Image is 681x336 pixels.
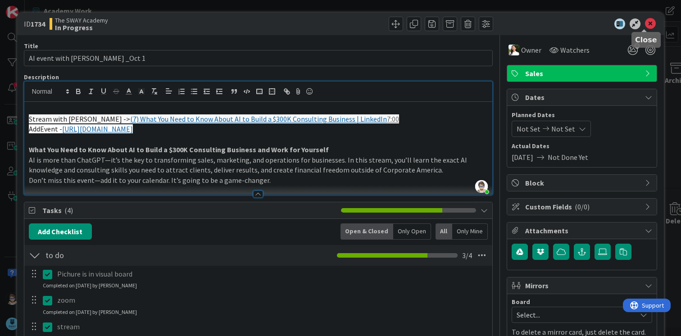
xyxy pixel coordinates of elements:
[525,280,640,291] span: Mirrors
[512,110,652,120] span: Planned Dates
[548,152,588,163] span: Not Done Yet
[517,309,632,321] span: Select...
[560,45,590,55] span: Watchers
[387,114,399,123] a: 7:00
[635,36,657,44] h5: Close
[42,205,336,216] span: Tasks
[525,177,640,188] span: Block
[29,155,488,175] p: AI is more than ChatGPT—it’s the key to transforming sales, marketing, and operations for busines...
[452,223,488,240] div: Only Mine
[508,45,519,55] img: AK
[551,123,575,134] span: Not Set
[19,1,41,12] span: Support
[24,50,493,66] input: type card name here...
[512,141,652,151] span: Actual Dates
[512,152,533,163] span: [DATE]
[43,282,137,290] div: Completed on [DATE] by [PERSON_NAME]
[24,73,59,81] span: Description
[43,308,137,316] div: Completed on [DATE] by [PERSON_NAME]
[29,124,62,133] span: AddEvent -
[55,17,108,24] span: The SWAY Academy
[575,202,590,211] span: ( 0/0 )
[340,223,393,240] div: Open & Closed
[64,206,73,215] span: ( 4 )
[521,45,541,55] span: Owner
[475,180,488,193] img: GSQywPghEhdbY4OwXOWrjRcy4shk9sHH.png
[57,269,486,279] p: Pichure is in visual board
[31,19,45,28] b: 1734
[57,295,486,305] p: zoom
[29,145,329,154] strong: What You Need to Know About AI to Build a $300K Consulting Business and Work for Yourself
[29,114,130,123] span: Stream with [PERSON_NAME] ->
[29,175,488,186] p: Don’t miss this event—add it to your calendar. It’s going to be a game-changer.
[24,18,45,29] span: ID
[436,223,452,240] div: All
[525,201,640,212] span: Custom Fields
[62,124,133,133] a: [URL][DOMAIN_NAME]
[130,114,387,123] a: (7) What You Need to Know About AI to Build a $300K Consulting Business | LinkedIn
[57,322,486,332] p: stream
[525,68,640,79] span: Sales
[29,223,92,240] button: Add Checklist
[462,250,472,261] span: 3 / 4
[24,42,38,50] label: Title
[393,223,431,240] div: Only Open
[55,24,108,31] b: In Progress
[525,225,640,236] span: Attachments
[525,92,640,103] span: Dates
[512,299,530,305] span: Board
[517,123,540,134] span: Not Set
[42,247,242,263] input: Add Checklist...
